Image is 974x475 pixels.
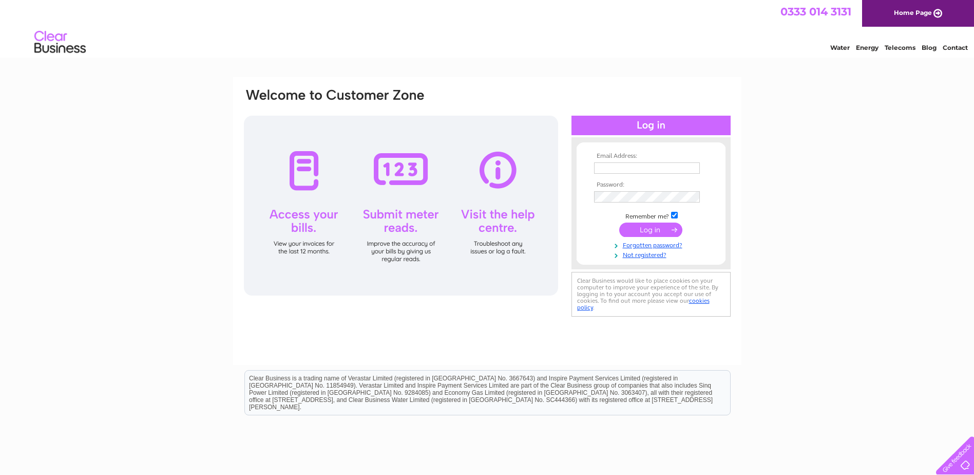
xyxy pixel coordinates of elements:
img: logo.png [34,27,86,58]
a: cookies policy [577,297,710,311]
a: 0333 014 3131 [780,5,851,18]
th: Password: [591,181,711,189]
a: Blog [922,44,937,51]
input: Submit [619,223,682,237]
div: Clear Business would like to place cookies on your computer to improve your experience of the sit... [571,272,731,317]
a: Water [830,44,850,51]
div: Clear Business is a trading name of Verastar Limited (registered in [GEOGRAPHIC_DATA] No. 3667643... [245,6,730,50]
td: Remember me? [591,210,711,221]
th: Email Address: [591,153,711,160]
a: Telecoms [885,44,915,51]
a: Not registered? [594,249,711,259]
a: Forgotten password? [594,240,711,249]
a: Energy [856,44,878,51]
a: Contact [943,44,968,51]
